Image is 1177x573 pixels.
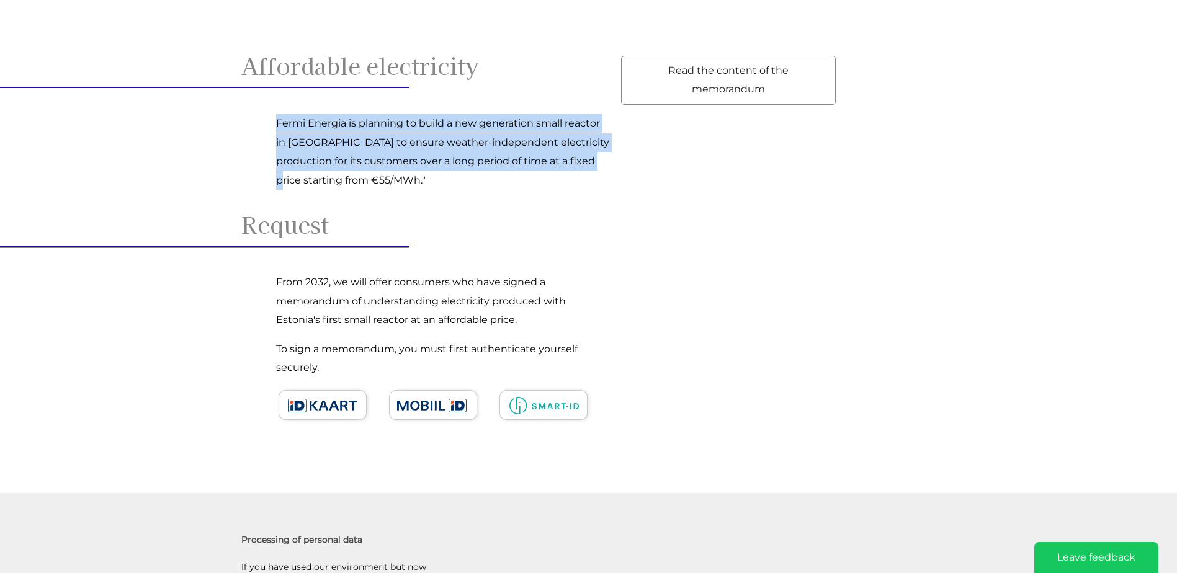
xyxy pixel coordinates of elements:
img: ee-mobile-id.png [387,387,482,424]
a: Read the content of the memorandum [621,56,836,105]
p: From 2032, we will offer consumers who have signed a memorandum of understanding electricity prod... [276,273,611,329]
img: ee-id-card.png [276,387,372,424]
p: Fermi Energia is planning to build a new generation small reactor in [GEOGRAPHIC_DATA] to ensure ... [276,114,611,190]
p: To sign a memorandum, you must first authenticate yourself securely. [276,340,611,378]
span: Leave feedback [1057,551,1135,563]
h2: Affordable electricity [241,56,936,74]
img: smart-id.png [497,387,593,424]
h2: Request [241,215,936,233]
h2: Processing of personal data [241,530,936,549]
